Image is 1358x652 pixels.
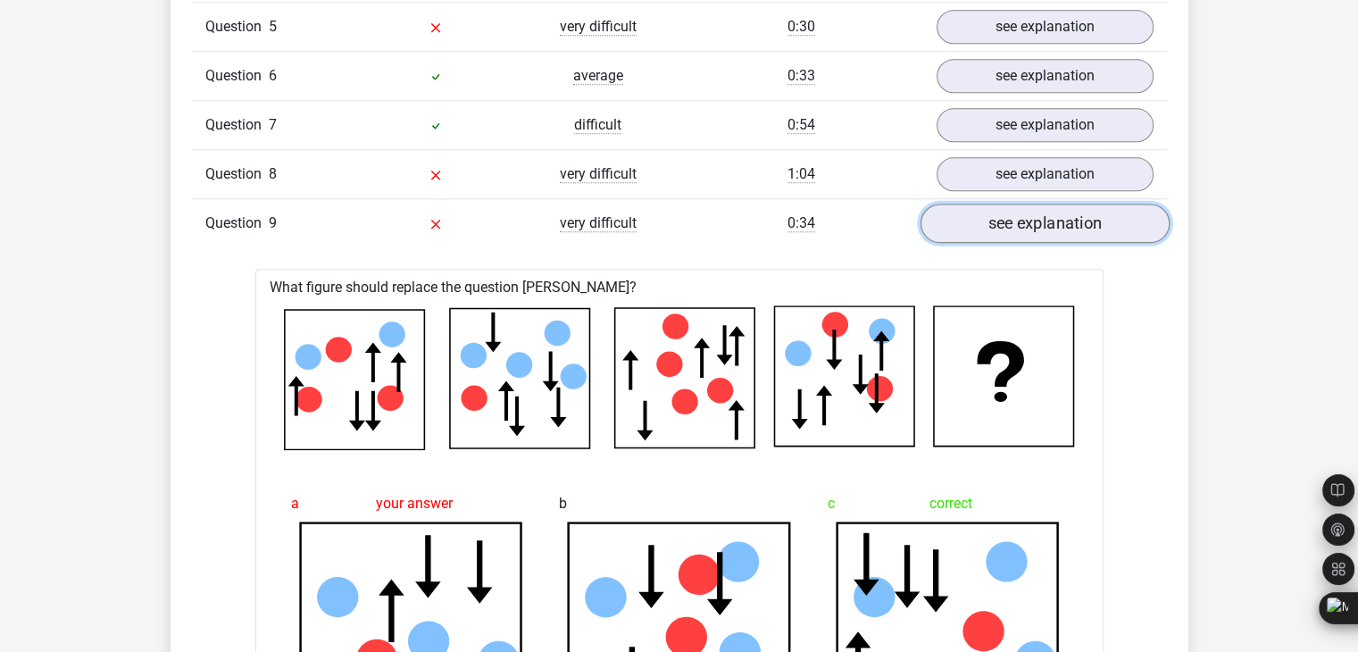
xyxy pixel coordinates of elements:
[574,116,621,134] span: difficult
[937,108,1154,142] a: see explanation
[937,157,1154,191] a: see explanation
[787,165,815,183] span: 1:04
[269,116,277,133] span: 7
[787,214,815,232] span: 0:34
[291,486,531,522] div: your answer
[205,213,269,234] span: Question
[560,214,637,232] span: very difficult
[205,65,269,87] span: Question
[559,486,567,522] span: b
[560,18,637,36] span: very difficult
[269,67,277,84] span: 6
[787,67,815,85] span: 0:33
[828,486,835,522] span: c
[937,10,1154,44] a: see explanation
[573,67,623,85] span: average
[205,163,269,185] span: Question
[269,18,277,35] span: 5
[937,59,1154,93] a: see explanation
[269,214,277,231] span: 9
[787,18,815,36] span: 0:30
[205,16,269,38] span: Question
[560,165,637,183] span: very difficult
[291,486,299,522] span: a
[828,486,1068,522] div: correct
[787,116,815,134] span: 0:54
[205,114,269,136] span: Question
[269,165,277,182] span: 8
[920,204,1169,243] a: see explanation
